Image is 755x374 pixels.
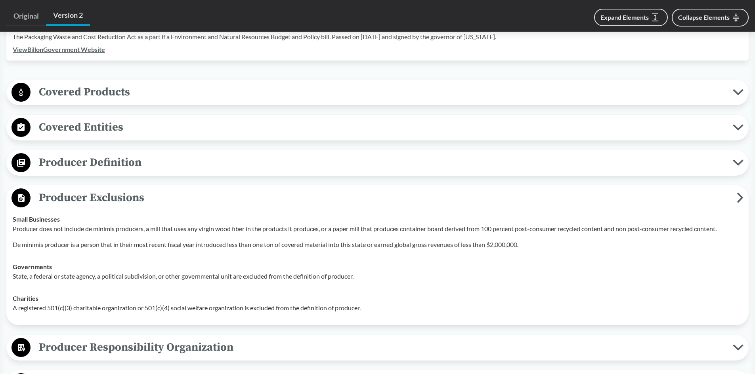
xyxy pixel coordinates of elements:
p: State, a federal or state agency, a political subdivision, or other governmental unit are exclude... [13,271,742,281]
strong: Governments [13,263,52,270]
a: Version 2 [46,6,90,26]
span: Producer Definition [31,154,733,171]
a: Original [6,7,46,25]
button: Expand Elements [594,9,668,26]
span: Covered Entities [31,118,733,136]
button: Collapse Elements [672,9,749,27]
p: The Packaging Waste and Cost Reduction Act as a part if a Environment and Natural Resources Budge... [13,32,742,42]
button: Covered Products [9,82,746,103]
span: Producer Exclusions [31,189,737,207]
strong: Small Businesses [13,215,60,223]
strong: Charities [13,294,38,302]
button: Covered Entities [9,118,746,138]
button: Producer Responsibility Organization [9,338,746,358]
a: ViewBillonGovernment Website [13,46,105,53]
span: Covered Products [31,83,733,101]
span: Producer Responsibility Organization [31,338,733,356]
p: A registered 501(c)(3) charitable organization or 501(c)(4) social welfare organization is exclud... [13,303,742,313]
p: De minimis producer is a person that in their most recent fiscal year introduced less than one to... [13,240,742,249]
button: Producer Definition [9,153,746,173]
p: Producer does not include de minimis producers, a mill that uses any virgin wood fiber in the pro... [13,224,742,234]
button: Producer Exclusions [9,188,746,208]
